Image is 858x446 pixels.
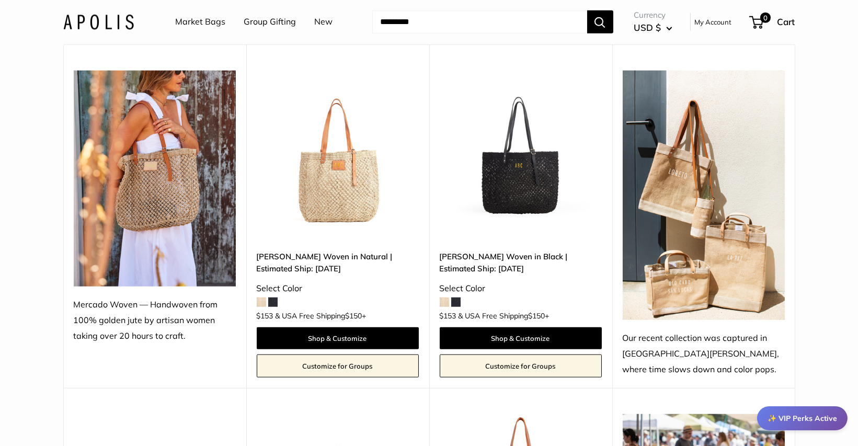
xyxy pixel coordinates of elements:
[257,281,419,296] div: Select Color
[440,354,602,378] a: Customize for Groups
[459,312,550,319] span: & USA Free Shipping +
[276,312,367,319] span: & USA Free Shipping +
[372,10,587,33] input: Search...
[244,14,296,30] a: Group Gifting
[257,311,273,321] span: $153
[529,311,545,321] span: $150
[74,71,236,287] img: Mercado Woven — Handwoven from 100% golden jute by artisan women taking over 20 hours to craft.
[760,13,770,23] span: 0
[257,71,419,233] img: Mercado Woven in Natural | Estimated Ship: Oct. 12th
[634,22,661,33] span: USD $
[634,19,672,36] button: USD $
[315,14,333,30] a: New
[63,14,134,29] img: Apolis
[346,311,362,321] span: $150
[587,10,613,33] button: Search
[750,14,795,30] a: 0 Cart
[176,14,226,30] a: Market Bags
[440,250,602,275] a: [PERSON_NAME] Woven in Black | Estimated Ship: [DATE]
[440,281,602,296] div: Select Color
[440,71,602,233] a: Mercado Woven in Black | Estimated Ship: Oct. 19thMercado Woven in Black | Estimated Ship: Oct. 19th
[695,16,732,28] a: My Account
[257,354,419,378] a: Customize for Groups
[257,250,419,275] a: [PERSON_NAME] Woven in Natural | Estimated Ship: [DATE]
[440,311,456,321] span: $153
[440,327,602,349] a: Shop & Customize
[777,16,795,27] span: Cart
[257,71,419,233] a: Mercado Woven in Natural | Estimated Ship: Oct. 12thMercado Woven in Natural | Estimated Ship: Oc...
[634,8,672,22] span: Currency
[74,297,236,344] div: Mercado Woven — Handwoven from 100% golden jute by artisan women taking over 20 hours to craft.
[623,71,785,320] img: Our recent collection was captured in Todos Santos, where time slows down and color pops.
[623,330,785,378] div: Our recent collection was captured in [GEOGRAPHIC_DATA][PERSON_NAME], where time slows down and c...
[757,406,848,430] div: ✨ VIP Perks Active
[257,327,419,349] a: Shop & Customize
[440,71,602,233] img: Mercado Woven in Black | Estimated Ship: Oct. 19th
